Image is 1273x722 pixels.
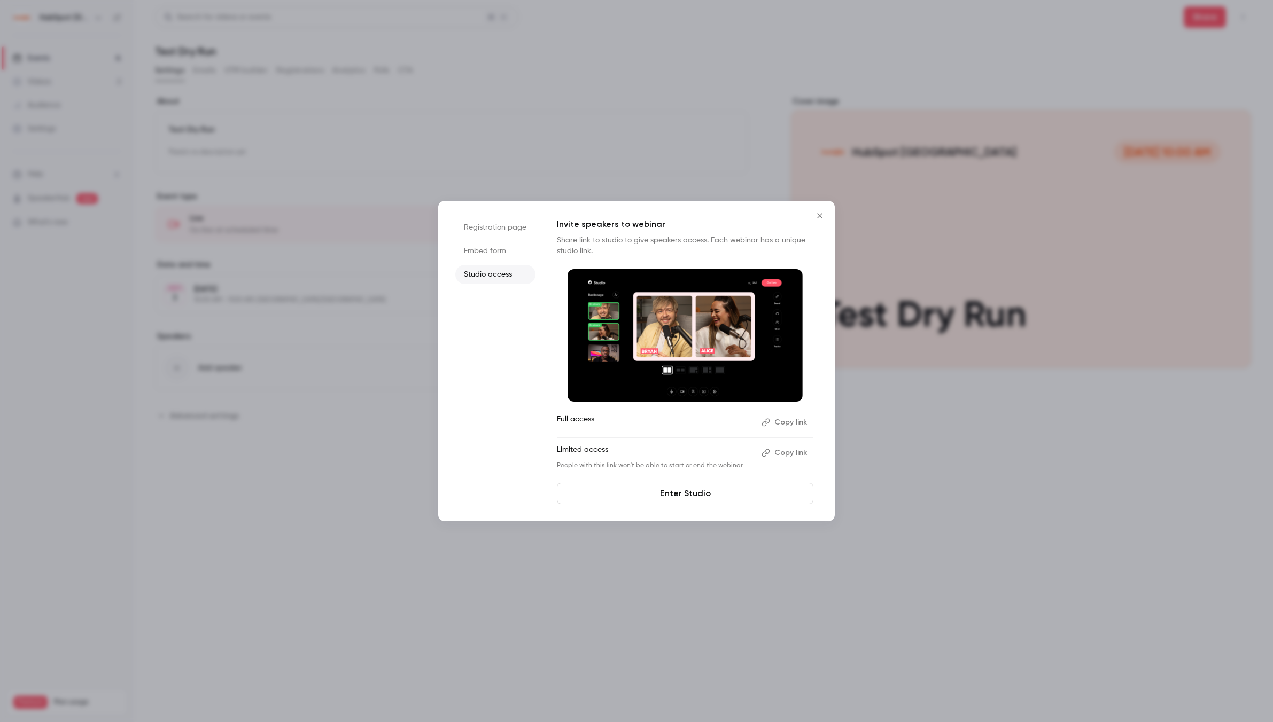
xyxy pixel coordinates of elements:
li: Registration page [455,218,535,237]
p: Limited access [557,444,753,461]
a: Enter Studio [557,483,813,504]
button: Copy link [757,444,813,461]
li: Embed form [455,241,535,261]
img: Invite speakers to webinar [568,269,803,402]
li: Studio access [455,265,535,284]
button: Close [809,205,830,226]
p: Full access [557,414,753,431]
button: Copy link [757,414,813,431]
p: Share link to studio to give speakers access. Each webinar has a unique studio link. [557,235,813,256]
p: Invite speakers to webinar [557,218,813,231]
p: People with this link won't be able to start or end the webinar [557,461,753,470]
